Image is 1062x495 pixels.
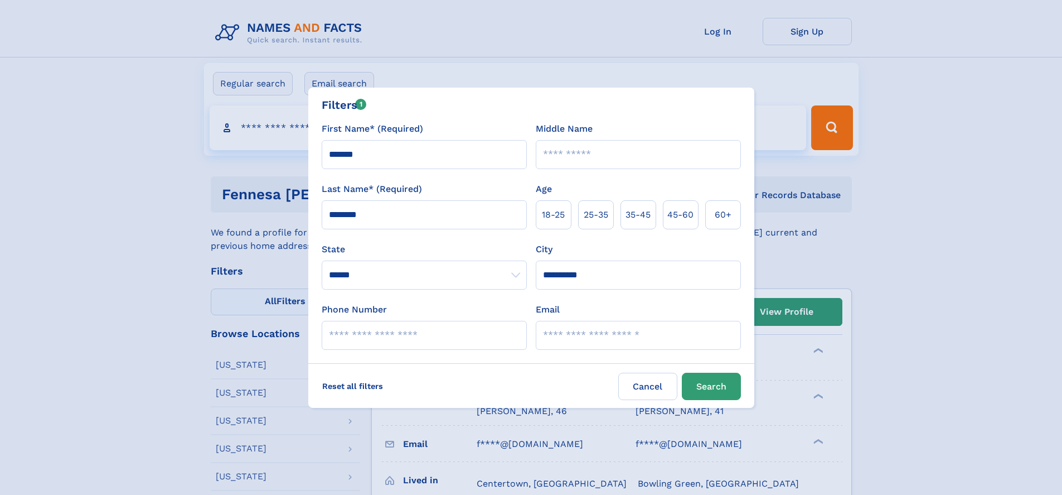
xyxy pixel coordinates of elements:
[536,243,552,256] label: City
[625,208,651,222] span: 35‑45
[715,208,731,222] span: 60+
[315,373,390,400] label: Reset all filters
[322,303,387,316] label: Phone Number
[322,182,422,196] label: Last Name* (Required)
[536,122,593,136] label: Middle Name
[322,243,527,256] label: State
[322,97,367,113] div: Filters
[618,373,677,400] label: Cancel
[536,303,560,316] label: Email
[584,208,608,222] span: 25‑35
[542,208,565,222] span: 18‑25
[667,208,694,222] span: 45‑60
[536,182,552,196] label: Age
[322,122,423,136] label: First Name* (Required)
[682,373,741,400] button: Search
